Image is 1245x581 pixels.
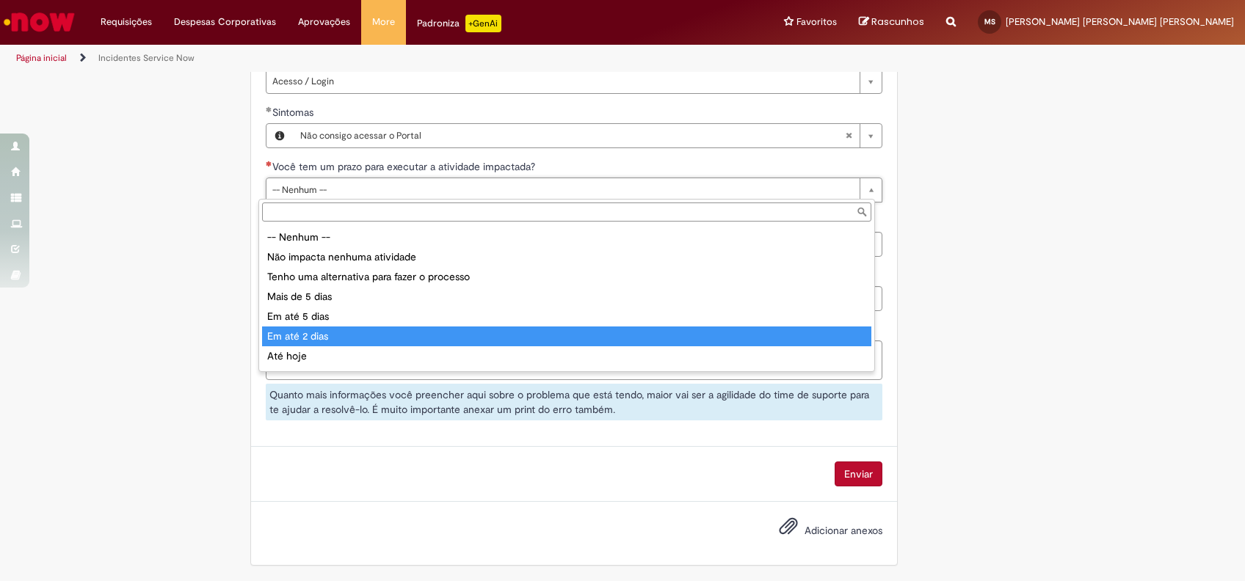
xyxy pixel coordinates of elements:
[262,346,871,366] div: Até hoje
[262,267,871,287] div: Tenho uma alternativa para fazer o processo
[262,287,871,307] div: Mais de 5 dias
[259,224,874,371] ul: Você tem um prazo para executar a atividade impactada?
[262,247,871,267] div: Não impacta nenhuma atividade
[262,307,871,326] div: Em até 5 dias
[262,227,871,247] div: -- Nenhum --
[262,326,871,346] div: Em até 2 dias
[262,366,871,386] div: Já devia ter sido executada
